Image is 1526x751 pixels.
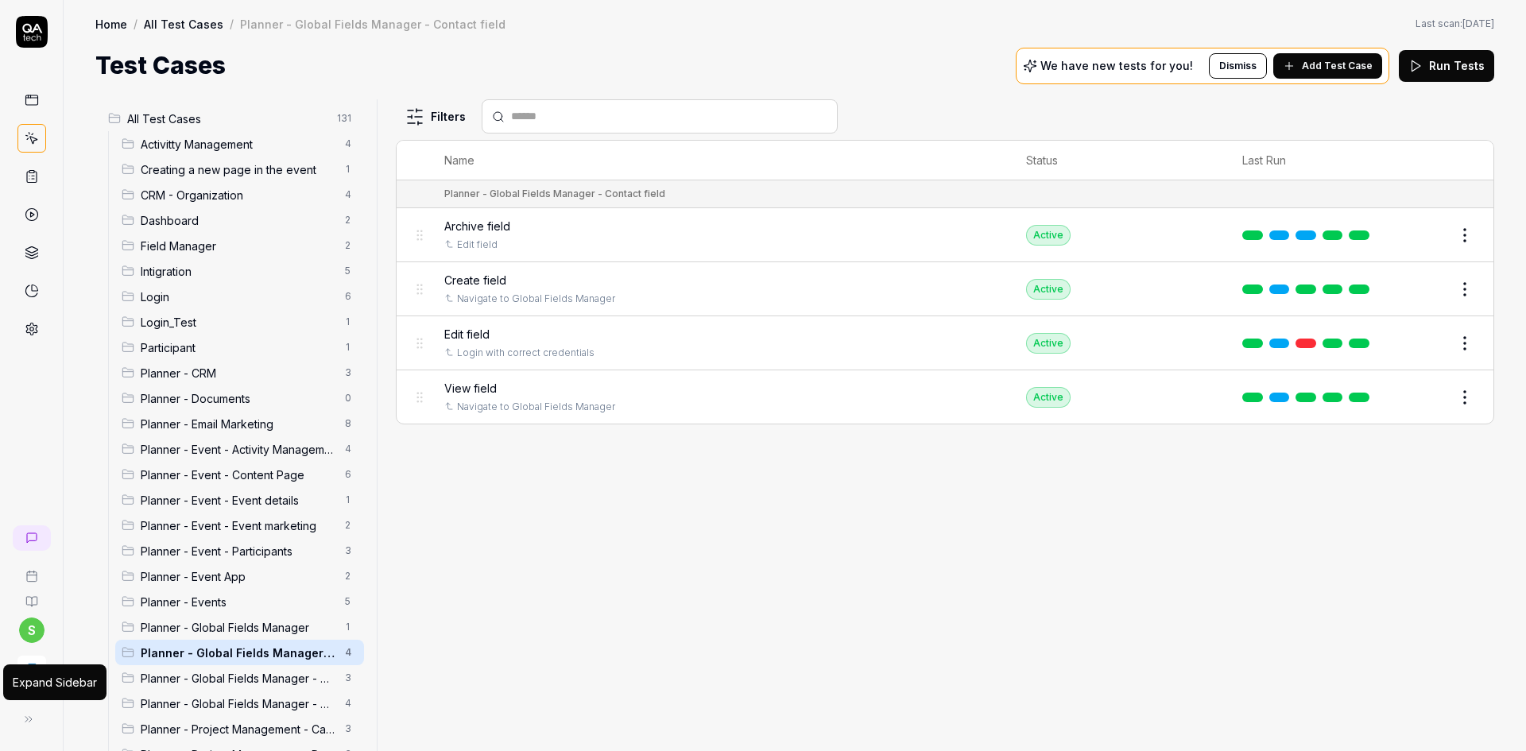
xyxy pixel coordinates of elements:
div: Active [1026,387,1071,408]
div: Drag to reorderDashboard2 [115,207,364,233]
span: 8 [339,414,358,433]
tr: View fieldNavigate to Global Fields ManagerActive [397,370,1493,424]
div: Active [1026,225,1071,246]
span: 2 [339,567,358,586]
span: 2 [339,516,358,535]
span: Dashboard [141,212,335,229]
span: 6 [339,465,358,484]
span: Field Manager [141,238,335,254]
span: Planner - CRM [141,365,335,381]
div: Active [1026,279,1071,300]
div: Expand Sidebar [13,674,97,691]
span: View field [444,380,497,397]
span: 1 [339,338,358,357]
span: 1 [339,312,358,331]
div: Drag to reorderPlanner - Email Marketing8 [115,411,364,436]
div: / [230,16,234,32]
div: Drag to reorderCRM - Organization4 [115,182,364,207]
button: Edit [1408,385,1446,410]
tr: Create fieldNavigate to Global Fields ManagerActive [397,262,1493,316]
span: 4 [339,439,358,459]
span: Planner - Event App [141,568,335,585]
span: Planner - Event - Event marketing [141,517,335,534]
tr: Edit fieldLogin with correct credentialsActive [397,316,1493,370]
a: Book a call with us [6,557,56,583]
span: Planner - Events [141,594,335,610]
p: We have new tests for you! [1040,60,1193,72]
div: Drag to reorderCreating a new page in the event1 [115,157,364,182]
div: Drag to reorderLogin_Test1 [115,309,364,335]
th: Status [1010,141,1226,180]
div: Drag to reorderPlanner - Event - Event marketing2 [115,513,364,538]
span: 4 [339,134,358,153]
div: Drag to reorderPlanner - Event - Participants3 [115,538,364,563]
span: Login_Test [141,314,335,331]
span: Planner - Global Fields Manager - Organization fields [141,695,335,712]
span: 2 [339,211,358,230]
button: Last scan:[DATE] [1416,17,1494,31]
div: / [134,16,137,32]
a: Edit field [457,238,498,252]
th: Name [428,141,1011,180]
span: All Test Cases [127,110,327,127]
div: Drag to reorderLogin6 [115,284,364,309]
div: Drag to reorderPlanner - Event - Event details1 [115,487,364,513]
a: All Test Cases [144,16,223,32]
span: Add Test Case [1302,59,1373,73]
a: Documentation [6,583,56,608]
button: s [19,617,45,643]
span: 3 [339,719,358,738]
div: Drag to reorderPlanner - Event App2 [115,563,364,589]
span: 4 [339,185,358,204]
span: Planner - Event - Event details [141,492,335,509]
button: Edit [1408,277,1446,302]
div: Drag to reorderPlanner - Global Fields Manager1 [115,614,364,640]
button: Azavista Logo [6,643,56,687]
span: 131 [331,109,358,128]
span: Participant [141,339,335,356]
span: 5 [339,592,358,611]
span: CRM - Organization [141,187,335,203]
span: 3 [339,363,358,382]
span: 0 [339,389,358,408]
a: Home [95,16,127,32]
span: Planner - Global Fields Manager - Event fields [141,670,335,687]
span: Intigration [141,263,335,280]
span: Creating a new page in the event [141,161,335,178]
span: 3 [339,668,358,687]
div: Drag to reorderPlanner - Global Fields Manager - Event fields3 [115,665,364,691]
img: Azavista Logo [17,656,46,684]
span: 1 [339,160,358,179]
span: 6 [339,287,358,306]
span: Login [141,288,335,305]
span: Planner - Email Marketing [141,416,335,432]
tr: Archive fieldEdit fieldActive [397,208,1493,262]
button: Dismiss [1209,53,1267,79]
a: Navigate to Global Fields Manager [457,400,615,414]
span: Planner - Global Fields Manager - Contact field [141,645,335,661]
div: Drag to reorderPlanner - CRM3 [115,360,364,385]
div: Drag to reorderPlanner - Project Management - Categories3 [115,716,364,741]
div: Drag to reorderIntigration5 [115,258,364,284]
span: 3 [339,541,358,560]
button: Filters [396,101,475,133]
div: Drag to reorderPlanner - Event - Content Page6 [115,462,364,487]
button: Edit [1408,223,1446,248]
a: Navigate to Global Fields Manager [457,292,615,306]
span: Archive field [444,218,510,234]
a: Login with correct credentials [457,346,595,360]
h1: Test Cases [95,48,226,83]
div: Drag to reorderPlanner - Event - Activity Management4 [115,436,364,462]
span: Activitty Management [141,136,335,153]
span: 4 [339,694,358,713]
div: Drag to reorderParticipant1 [115,335,364,360]
span: Create field [444,272,506,288]
span: 4 [339,643,358,662]
div: Drag to reorderPlanner - Global Fields Manager - Organization fields4 [115,691,364,716]
span: Planner - Project Management - Categories [141,721,335,737]
div: Drag to reorderField Manager2 [115,233,364,258]
button: Add Test Case [1273,53,1382,79]
div: Drag to reorderPlanner - Global Fields Manager - Contact field4 [115,640,364,665]
div: Planner - Global Fields Manager - Contact field [444,187,665,201]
